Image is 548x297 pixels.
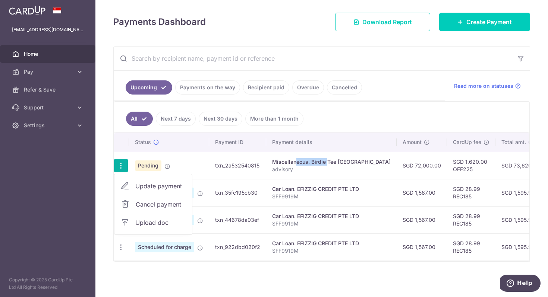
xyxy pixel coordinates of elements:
span: Refer & Save [24,86,73,93]
a: More than 1 month [245,112,303,126]
p: SFF9919M [272,247,391,255]
iframe: Opens a widget where you can find more information [500,275,541,293]
span: Status [135,138,151,146]
span: Support [24,104,73,111]
td: txn_2a532540815 [209,152,266,179]
td: SGD 1,595.99 [495,233,546,261]
span: Amount [403,138,422,146]
td: txn_44678da03ef [209,206,266,233]
a: Cancelled [327,80,362,95]
p: advisory [272,166,391,173]
a: Read more on statuses [454,82,521,90]
input: Search by recipient name, payment id or reference [114,47,512,70]
td: SGD 28.99 REC185 [447,179,495,206]
span: Settings [24,122,73,129]
td: SGD 1,567.00 [397,206,447,233]
p: [EMAIL_ADDRESS][DOMAIN_NAME] [12,26,84,33]
a: Recipient paid [243,80,289,95]
td: SGD 73,620.00 [495,152,546,179]
div: Car Loan. EFIZZIG CREDIT PTE LTD [272,185,391,193]
span: Read more on statuses [454,82,513,90]
a: Create Payment [439,13,530,31]
td: txn_35fc195cb30 [209,179,266,206]
a: Next 7 days [156,112,196,126]
span: Create Payment [466,17,512,26]
td: SGD 1,595.99 [495,206,546,233]
a: Upcoming [126,80,172,95]
td: SGD 72,000.00 [397,152,447,179]
th: Payment details [266,132,397,152]
td: SGD 1,567.00 [397,179,447,206]
div: Miscellaneous. Birdie Tee [GEOGRAPHIC_DATA] [272,158,391,166]
span: Scheduled for charge [135,242,194,252]
a: Next 30 days [199,112,242,126]
a: All [126,112,153,126]
span: Pending [135,160,161,171]
td: SGD 1,567.00 [397,233,447,261]
th: Payment ID [209,132,266,152]
a: Payments on the way [175,80,240,95]
div: Car Loan. EFIZZIG CREDIT PTE LTD [272,213,391,220]
a: Download Report [335,13,430,31]
div: Car Loan. EFIZZIG CREDIT PTE LTD [272,240,391,247]
p: SFF9919M [272,220,391,227]
td: SGD 1,595.99 [495,179,546,206]
span: Total amt. [501,138,526,146]
td: SGD 28.99 REC185 [447,206,495,233]
a: Overdue [292,80,324,95]
span: Download Report [362,17,412,26]
p: SFF9919M [272,193,391,200]
td: txn_922dbd020f2 [209,233,266,261]
span: Pay [24,68,73,76]
span: CardUp fee [453,138,481,146]
img: CardUp [9,6,45,15]
h4: Payments Dashboard [113,15,206,29]
td: SGD 1,620.00 OFF225 [447,152,495,179]
span: Home [24,50,73,58]
td: SGD 28.99 REC185 [447,233,495,261]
